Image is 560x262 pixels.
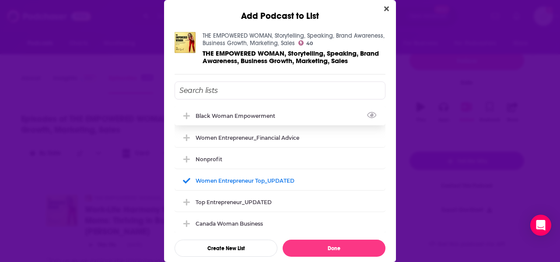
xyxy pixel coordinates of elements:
[275,117,280,118] button: View Link
[175,171,385,190] div: Women Entrepreneur Top_UPDATED
[196,135,299,141] div: Women Entrepreneur_Financial Advice
[175,192,385,212] div: Top Entrepreneur_UPDATED
[175,81,385,257] div: Add Podcast To List
[530,215,551,236] div: Open Intercom Messenger
[175,149,385,169] div: Nonprofit
[203,49,379,65] span: THE EMPOWERED WOMAN, Storytelling, Speaking, Brand Awareness, Business Growth, Marketing, Sales
[175,240,277,257] button: Create New List
[306,42,313,46] span: 40
[175,214,385,233] div: Canada Woman Business
[196,199,272,205] div: Top Entrepreneur_UPDATED
[203,32,385,47] a: THE EMPOWERED WOMAN, Storytelling, Speaking, Brand Awareness, Business Growth, Marketing, Sales
[175,128,385,147] div: Women Entrepreneur_Financial Advice
[381,4,392,14] button: Close
[196,156,222,163] div: Nonprofit
[196,177,294,184] div: Women Entrepreneur Top_UPDATED
[175,81,385,99] input: Search lists
[196,220,263,227] div: Canada Woman Business
[175,106,385,125] div: Black Woman Empowerment
[175,32,196,53] img: THE EMPOWERED WOMAN, Storytelling, Speaking, Brand Awareness, Business Growth, Marketing, Sales
[298,40,313,46] a: 40
[283,240,385,257] button: Done
[203,50,385,64] a: THE EMPOWERED WOMAN, Storytelling, Speaking, Brand Awareness, Business Growth, Marketing, Sales
[196,113,280,119] div: Black Woman Empowerment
